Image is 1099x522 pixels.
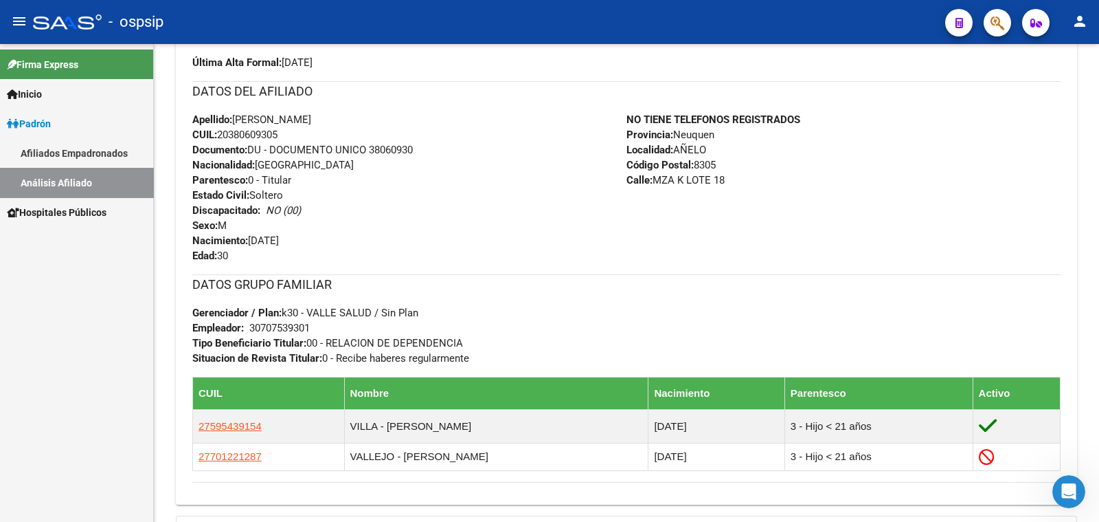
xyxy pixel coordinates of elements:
strong: Documento: [192,144,247,156]
strong: Provincia: [626,129,673,141]
span: k30 - VALLE SALUD / Sin Plan [192,307,418,319]
i: NO (00) [266,204,301,217]
th: Parentesco [784,377,973,409]
span: MZA K LOTE 18 [626,174,725,186]
strong: Localidad: [626,144,673,156]
span: Inicio [7,87,42,102]
td: 3 - Hijo < 21 años [784,409,973,443]
mat-icon: person [1072,13,1088,30]
span: AÑELO [626,144,706,156]
strong: Empleador: [192,322,244,334]
span: 27595439154 [199,420,262,432]
strong: NO TIENE TELEFONOS REGISTRADOS [626,113,800,126]
strong: Última Alta Formal: [192,56,282,69]
strong: Sexo: [192,219,218,232]
td: VILLA - [PERSON_NAME] [344,409,648,443]
div: 30707539301 [249,320,310,336]
span: Hospitales Públicos [7,205,106,220]
th: Nombre [344,377,648,409]
td: VALLEJO - [PERSON_NAME] [344,443,648,470]
span: [DATE] [192,235,279,247]
span: 00 - RELACION DE DEPENDENCIA [192,337,463,349]
strong: Apellido: [192,113,232,126]
h3: DATOS GRUPO FAMILIAR [192,275,1061,294]
strong: Nacionalidad: [192,159,255,171]
strong: Discapacitado: [192,204,260,217]
span: 0 - Titular [192,174,291,186]
strong: Edad: [192,250,217,262]
span: DU - DOCUMENTO UNICO 38060930 [192,144,413,156]
span: 30 [192,250,228,262]
span: Neuquen [626,129,714,141]
strong: CUIL: [192,129,217,141]
span: Soltero [192,189,283,202]
span: 8305 [626,159,716,171]
span: 20380609305 [192,129,277,141]
span: 0 - Recibe haberes regularmente [192,352,469,365]
strong: Nacimiento: [192,235,248,247]
th: Nacimiento [648,377,784,409]
span: M [192,219,227,232]
strong: Calle: [626,174,653,186]
th: CUIL [193,377,345,409]
span: Padrón [7,116,51,131]
strong: Gerenciador / Plan: [192,307,282,319]
span: [DATE] [192,56,313,69]
span: - ospsip [109,7,163,37]
iframe: Intercom live chat [1052,475,1085,508]
td: [DATE] [648,443,784,470]
strong: Tipo Beneficiario Titular: [192,337,306,349]
strong: Parentesco: [192,174,248,186]
span: Firma Express [7,57,78,72]
strong: Código Postal: [626,159,694,171]
strong: Situacion de Revista Titular: [192,352,322,365]
mat-icon: menu [11,13,27,30]
td: [DATE] [648,409,784,443]
span: [PERSON_NAME] [192,113,311,126]
th: Activo [973,377,1060,409]
span: [GEOGRAPHIC_DATA] [192,159,354,171]
td: 3 - Hijo < 21 años [784,443,973,470]
strong: Estado Civil: [192,189,249,202]
span: 27701221287 [199,450,262,462]
h3: DATOS DEL AFILIADO [192,82,1061,101]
